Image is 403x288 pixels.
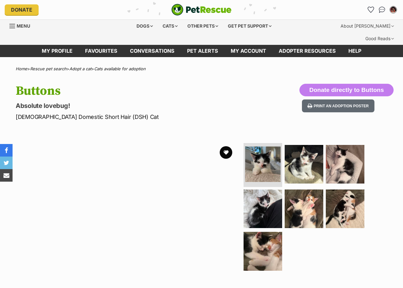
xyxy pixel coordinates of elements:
[5,4,39,15] a: Donate
[183,20,223,32] div: Other pets
[326,189,364,228] img: Photo of Buttons
[69,66,91,71] a: Adopt a cat
[223,20,276,32] div: Get pet support
[16,101,246,110] p: Absolute lovebug!
[272,45,342,57] a: Adopter resources
[16,66,27,71] a: Home
[30,66,67,71] a: Rescue pet search
[124,45,181,57] a: conversations
[244,189,282,228] img: Photo of Buttons
[244,232,282,270] img: Photo of Buttons
[390,7,396,13] img: Becky Searle profile pic
[299,84,394,96] button: Donate directly to Buttons
[181,45,224,57] a: Pet alerts
[94,66,146,71] a: Cats available for adoption
[132,20,157,32] div: Dogs
[245,147,281,182] img: Photo of Buttons
[79,45,124,57] a: Favourites
[336,20,398,32] div: About [PERSON_NAME]
[388,5,398,15] button: My account
[361,32,398,45] div: Good Reads
[326,145,364,184] img: Photo of Buttons
[158,20,182,32] div: Cats
[171,4,232,16] img: logo-cat-932fe2b9b8326f06289b0f2fb663e598f794de774fb13d1741a6617ecf9a85b4.svg
[366,5,398,15] ul: Account quick links
[285,189,323,228] img: Photo of Buttons
[17,23,30,29] span: Menu
[285,145,323,184] img: Photo of Buttons
[377,5,387,15] a: Conversations
[16,113,246,121] p: [DEMOGRAPHIC_DATA] Domestic Short Hair (DSH) Cat
[9,20,35,31] a: Menu
[16,84,246,98] h1: Buttons
[220,146,232,159] button: favourite
[342,45,368,57] a: Help
[366,5,376,15] a: Favourites
[379,7,385,13] img: chat-41dd97257d64d25036548639549fe6c8038ab92f7586957e7f3b1b290dea8141.svg
[171,4,232,16] a: PetRescue
[224,45,272,57] a: My account
[35,45,79,57] a: My profile
[302,99,374,112] button: Print an adoption poster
